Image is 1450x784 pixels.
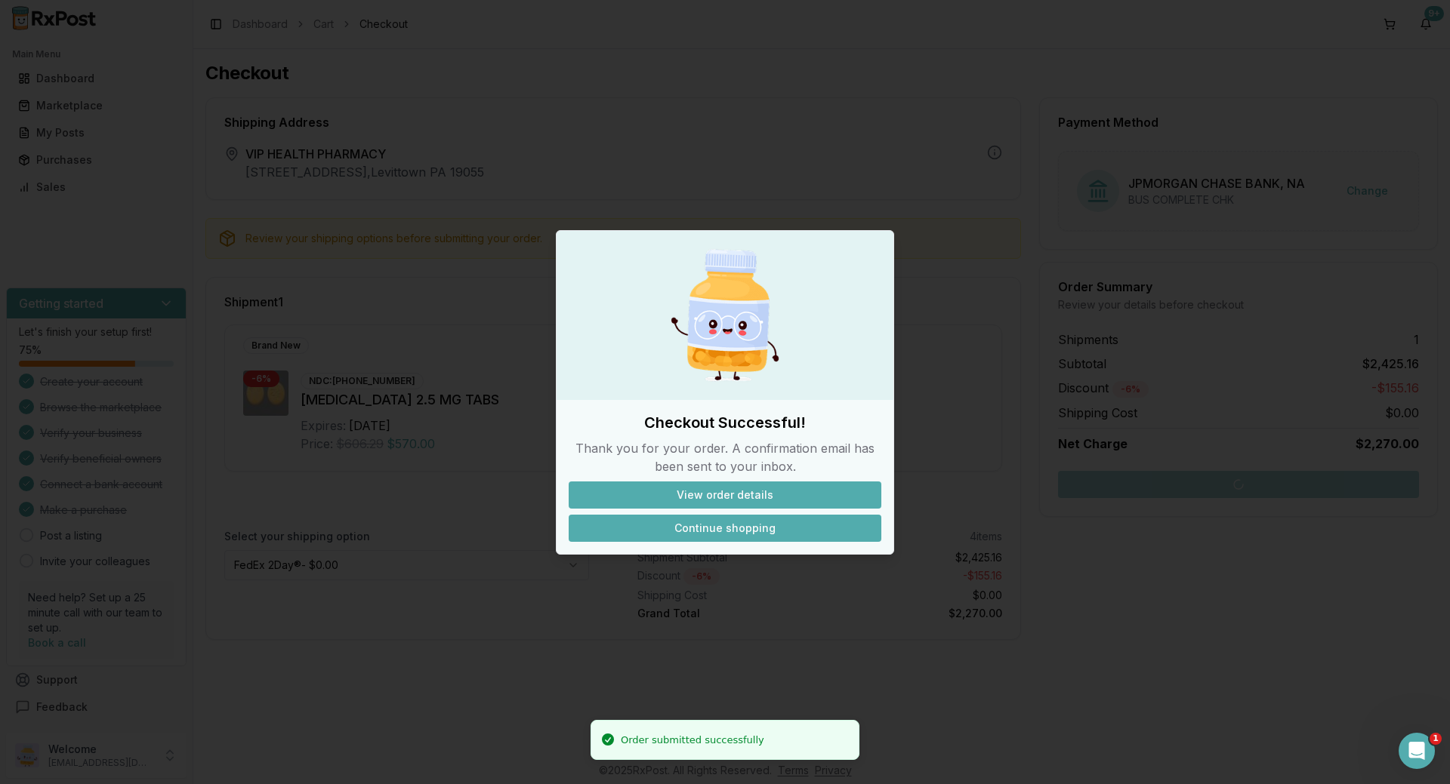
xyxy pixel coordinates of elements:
span: 1 [1430,733,1442,745]
iframe: Intercom live chat [1399,733,1435,769]
p: Thank you for your order. A confirmation email has been sent to your inbox. [569,439,881,475]
h2: Checkout Successful! [569,412,881,433]
img: Happy Pill Bottle [652,243,797,388]
button: Continue shopping [569,515,881,542]
button: View order details [569,481,881,509]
